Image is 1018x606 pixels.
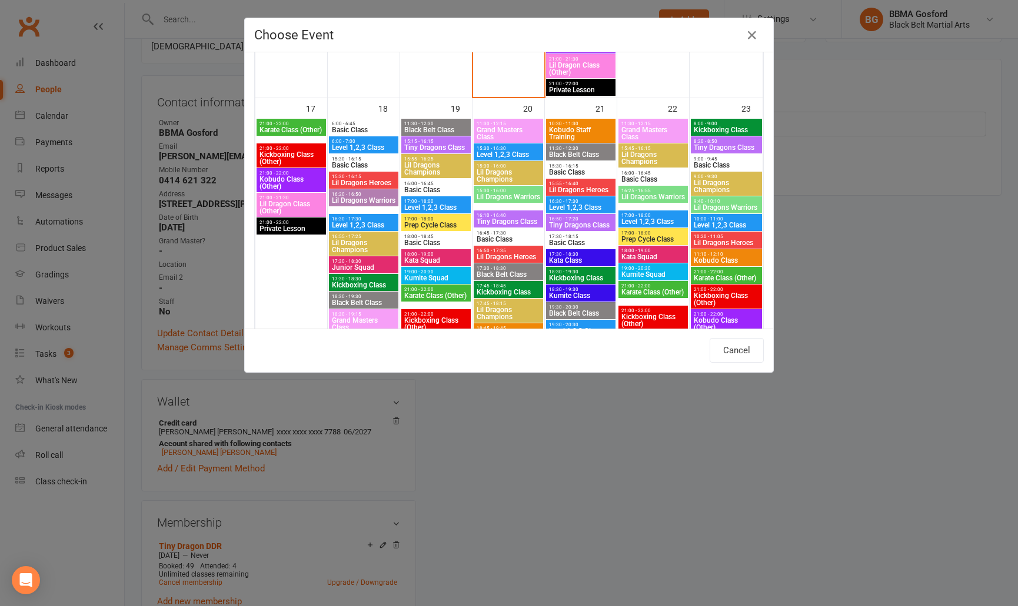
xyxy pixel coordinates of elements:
[476,121,541,126] span: 11:30 - 12:15
[621,218,686,225] span: Level 1,2,3 Class
[621,121,686,126] span: 11:30 - 12:15
[548,292,613,299] span: Kumite Class
[548,234,613,239] span: 17:30 - 18:15
[254,28,764,42] h4: Choose Event
[548,239,613,246] span: Basic Class
[548,121,613,126] span: 10:30 - 11:30
[451,98,472,118] div: 19
[404,312,468,317] span: 21:00 - 22:00
[548,126,613,140] span: Kobudo Staff Training
[621,308,686,313] span: 21:00 - 22:00
[476,151,541,158] span: Level 1,2,3 Class
[621,230,686,236] span: 17:00 - 18:00
[476,266,541,271] span: 17:30 - 18:30
[476,306,541,320] span: Lil Dragons Champions
[259,170,324,176] span: 21:00 - 22:00
[693,234,760,239] span: 10:20 - 11:05
[331,312,396,317] span: 18:30 - 19:15
[693,287,760,292] span: 21:00 - 22:00
[331,259,396,264] span: 17:30 - 18:30
[404,317,468,331] span: Kickboxing Class (Other)
[693,126,760,133] span: Kickboxing Class
[476,188,541,193] span: 15:30 - 16:00
[404,252,468,257] span: 18:00 - 19:00
[404,222,468,229] span: Prep Cycle Class
[548,269,613,274] span: 18:30 - 19:30
[331,317,396,331] span: Grand Masters Class
[259,225,324,232] span: Private Lesson
[259,146,324,151] span: 21:00 - 22:00
[693,204,760,211] span: Lil Dragons Warriors
[404,162,468,176] span: Lil Dragons Champions
[404,239,468,246] span: Basic Class
[548,304,613,310] span: 19:30 - 20:30
[693,174,760,179] span: 9:00 - 9:30
[621,213,686,218] span: 17:00 - 18:00
[331,126,396,133] span: Basic Class
[404,156,468,162] span: 15:55 - 16:25
[621,176,686,183] span: Basic Class
[404,292,468,299] span: Karate Class (Other)
[259,176,324,190] span: Kobudo Class (Other)
[693,269,760,274] span: 21:00 - 22:00
[548,204,613,211] span: Level 1,2,3 Class
[331,264,396,271] span: Junior Squad
[404,216,468,222] span: 17:00 - 18:00
[476,163,541,169] span: 15:30 - 16:00
[476,236,541,243] span: Basic Class
[548,287,613,292] span: 18:30 - 19:30
[331,197,396,204] span: Lil Dragons Warriors
[621,236,686,243] span: Prep Cycle Class
[259,195,324,200] span: 21:00 - 21:30
[693,121,760,126] span: 8:00 - 9:00
[621,188,686,193] span: 16:25 - 16:55
[404,257,468,264] span: Kata Squad
[621,313,686,327] span: Kickboxing Class (Other)
[259,200,324,215] span: Lil Dragon Class (Other)
[693,144,760,151] span: Tiny Dragons Class
[476,301,541,306] span: 17:45 - 18:15
[476,126,541,140] span: Grand Masters Class
[693,179,760,193] span: Lil Dragons Champions
[548,216,613,222] span: 16:50 - 17:20
[693,274,760,282] span: Karate Class (Other)
[331,121,396,126] span: 6:00 - 6:45
[548,81,613,86] span: 21:00 - 22:00
[331,234,396,239] span: 16:55 - 17:25
[548,274,613,282] span: Kickboxing Class
[621,253,686,260] span: Kata Squad
[523,98,544,118] div: 20
[404,121,468,126] span: 11:30 - 12:30
[331,299,396,306] span: Black Belt Class
[548,222,613,229] span: Tiny Dragons Class
[476,248,541,253] span: 16:50 - 17:35
[259,126,324,133] span: Karate Class (Other)
[621,126,686,140] span: Grand Masters Class
[548,151,613,158] span: Black Belt Class
[621,248,686,253] span: 18:00 - 19:00
[693,156,760,162] span: 9:00 - 9:45
[476,146,541,151] span: 15:30 - 16:30
[693,252,760,257] span: 11:10 - 12:10
[621,266,686,271] span: 19:00 - 20:30
[668,98,689,118] div: 22
[693,222,760,229] span: Level 1,2,3 Class
[621,146,686,151] span: 15:45 - 16:15
[331,156,396,162] span: 15:30 - 16:15
[476,193,541,200] span: Lil Dragons Warriors
[548,86,613,93] span: Private Lesson
[331,282,396,289] span: Kickboxing Class
[548,186,613,193] span: Lil Dragons Heroes
[548,181,613,186] span: 15:55 - 16:40
[331,216,396,222] span: 16:30 - 17:30
[476,218,541,225] span: Tiny Dragons Class
[741,98,763,118] div: 23
[331,174,396,179] span: 15:30 - 16:15
[259,151,324,165] span: Kickboxing Class (Other)
[548,327,613,334] span: Level 1,2,3 Class
[404,204,468,211] span: Level 1,2,3 Class
[693,199,760,204] span: 9:40 - 10:10
[621,193,686,200] span: Lil Dragons Warriors
[259,220,324,225] span: 21:00 - 22:00
[404,234,468,239] span: 18:00 - 18:45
